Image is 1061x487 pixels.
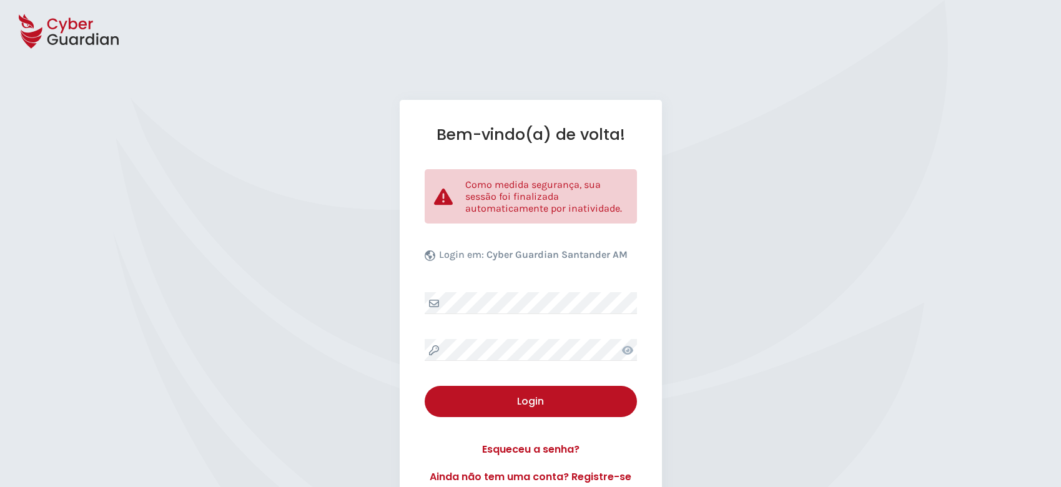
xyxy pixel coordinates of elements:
[425,442,637,457] a: Esqueceu a senha?
[434,394,628,409] div: Login
[425,470,637,485] a: Ainda não tem uma conta? Registre-se
[425,386,637,417] button: Login
[486,248,628,260] b: Cyber Guardian Santander AM
[425,125,637,144] h1: Bem-vindo(a) de volta!
[465,179,628,214] p: Como medida segurança, sua sessão foi finalizada automaticamente por inatividade.
[439,248,628,267] p: Login em:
